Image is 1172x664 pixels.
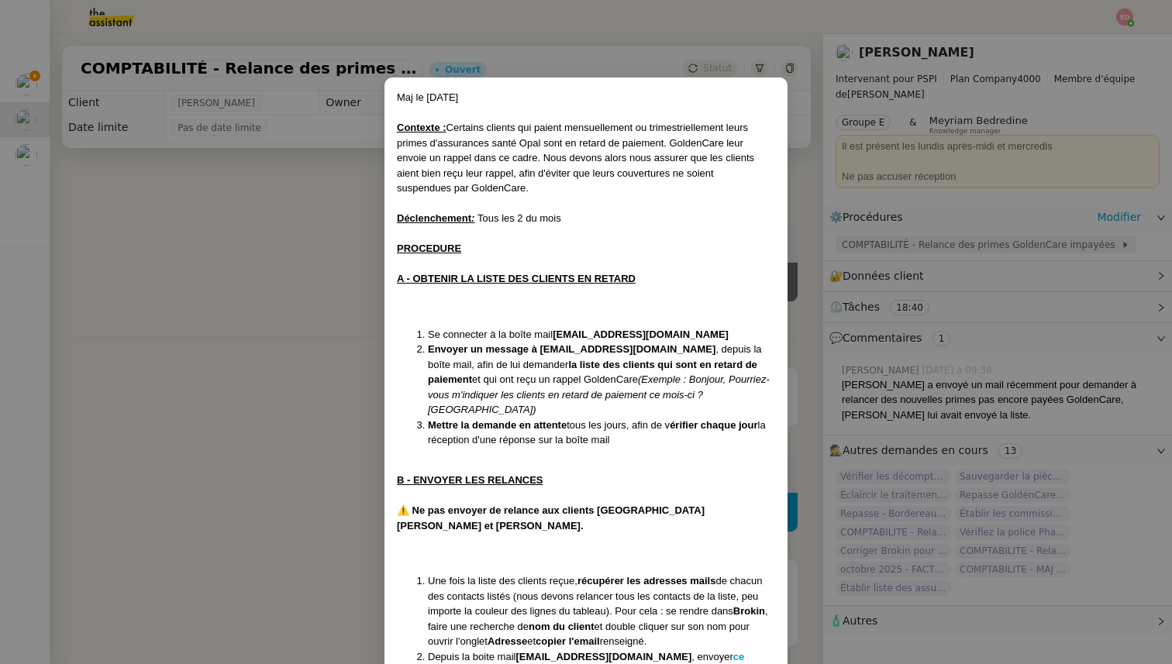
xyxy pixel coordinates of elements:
u: Déclenchement [397,212,471,224]
strong: récupérer les adresses mails [577,575,716,587]
strong: ⚠️ Ne pas envoyer de relance aux clients [GEOGRAPHIC_DATA] [PERSON_NAME] et [PERSON_NAME]. [397,504,705,532]
strong: [EMAIL_ADDRESS][DOMAIN_NAME] [515,651,691,662]
u: Contexte : [397,122,446,133]
span: Maj le [DATE] [397,91,458,103]
strong: nom du client [529,621,595,632]
div: Certains clients qui paient mensuellement ou trimestriellement leurs primes d'assurances santé Op... [397,120,775,196]
strong: Mettre la demande en attente [428,419,567,431]
strong: la liste des clients qui sont en retard de paiement [428,359,757,386]
strong: Brokin [733,605,765,617]
strong: érifier chaque jour [670,419,757,431]
u: : [471,212,474,224]
li: tous les jours, afin de v la réception d'une réponse sur la boîte mail [428,418,775,448]
li: Se connecter à la boîte mail [428,327,775,342]
u: B - ENVOYER LES RELANCES [397,474,543,486]
strong: Envoyer un message à [EMAIL_ADDRESS][DOMAIN_NAME] [428,343,715,355]
li: , depuis la boîte mail, afin de lui demander et qui ont reçu un rappel GoldenCare [428,342,775,418]
div: Tous les 2 du mois [397,211,775,226]
strong: copier l'email [536,635,600,647]
strong: [EMAIL_ADDRESS][DOMAIN_NAME] [553,329,729,340]
em: (Exemple : Bonjour, Pourriez-vous m'indiquer les clients en retard de paiement ce mois-ci ? [GEOG... [428,373,770,415]
strong: Adresse [488,635,527,647]
li: Une fois la liste des clients reçue, de chacun des contacts listés (nous devons relancer tous les... [428,573,775,649]
u: A - OBTENIR LA LISTE DES CLIENTS EN RETARD [397,273,636,284]
u: PROCEDURE [397,243,461,254]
